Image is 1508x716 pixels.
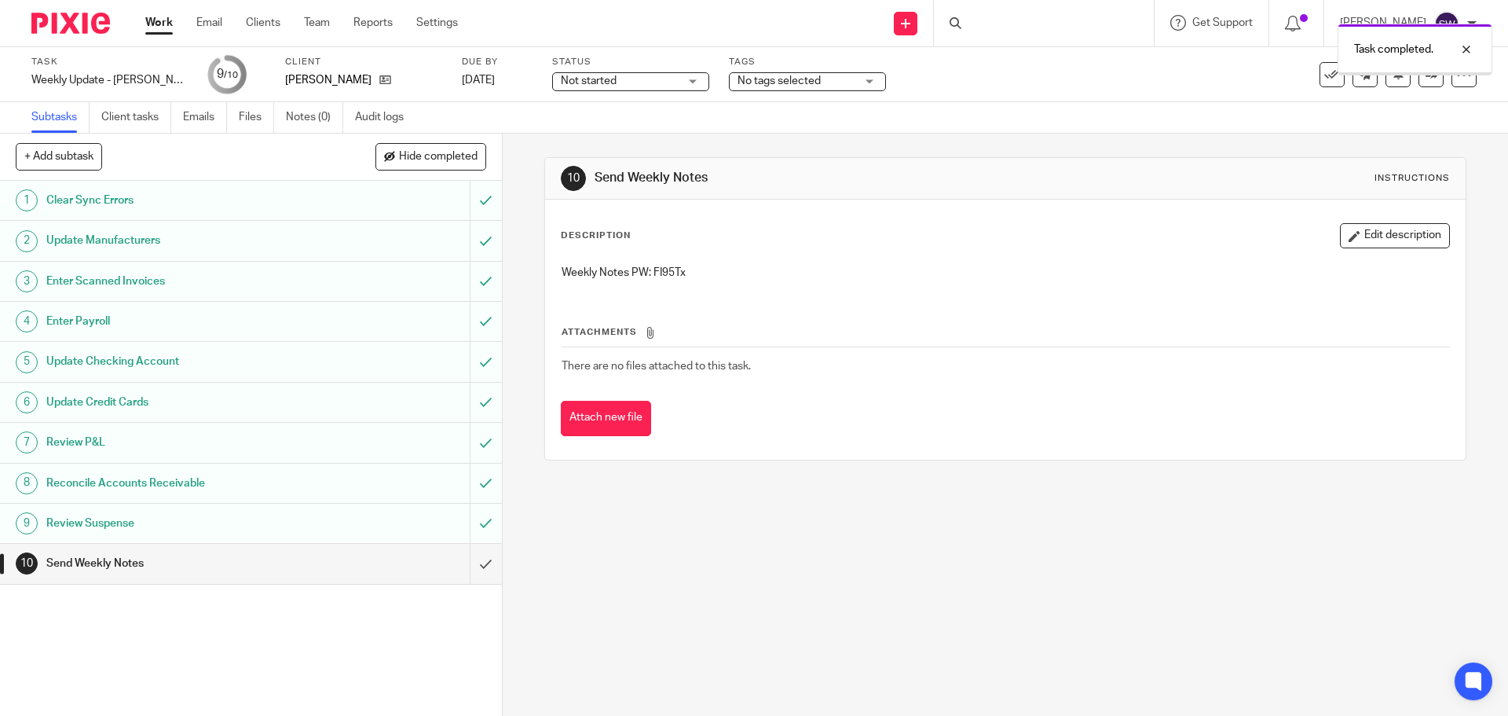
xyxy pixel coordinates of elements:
[224,71,238,79] small: /10
[561,229,631,242] p: Description
[561,401,651,436] button: Attach new file
[399,151,478,163] span: Hide completed
[561,166,586,191] div: 10
[16,189,38,211] div: 1
[595,170,1039,186] h1: Send Weekly Notes
[31,56,188,68] label: Task
[31,13,110,34] img: Pixie
[46,472,318,495] h1: Reconcile Accounts Receivable
[552,56,709,68] label: Status
[286,102,343,133] a: Notes (0)
[46,512,318,535] h1: Review Suspense
[16,230,38,252] div: 2
[16,553,38,575] div: 10
[246,15,280,31] a: Clients
[355,102,415,133] a: Audit logs
[16,391,38,413] div: 6
[46,310,318,333] h1: Enter Payroll
[101,102,171,133] a: Client tasks
[416,15,458,31] a: Settings
[562,265,1448,281] p: Weekly Notes PW: FI95Tx
[16,431,38,453] div: 7
[16,310,38,332] div: 4
[16,512,38,534] div: 9
[729,56,886,68] label: Tags
[738,75,821,86] span: No tags selected
[1434,11,1459,36] img: svg%3E
[16,270,38,292] div: 3
[561,75,617,86] span: Not started
[562,328,637,336] span: Attachments
[304,15,330,31] a: Team
[196,15,222,31] a: Email
[46,189,318,212] h1: Clear Sync Errors
[1340,223,1450,248] button: Edit description
[16,472,38,494] div: 8
[16,143,102,170] button: + Add subtask
[285,56,442,68] label: Client
[31,72,188,88] div: Weekly Update - [PERSON_NAME]
[46,431,318,454] h1: Review P&L
[217,65,238,83] div: 9
[239,102,274,133] a: Files
[375,143,486,170] button: Hide completed
[145,15,173,31] a: Work
[46,229,318,252] h1: Update Manufacturers
[31,102,90,133] a: Subtasks
[285,72,372,88] p: [PERSON_NAME]
[353,15,393,31] a: Reports
[46,270,318,293] h1: Enter Scanned Invoices
[46,391,318,414] h1: Update Credit Cards
[462,56,533,68] label: Due by
[1354,42,1433,57] p: Task completed.
[562,361,751,372] span: There are no files attached to this task.
[1374,172,1450,185] div: Instructions
[183,102,227,133] a: Emails
[46,552,318,575] h1: Send Weekly Notes
[16,351,38,373] div: 5
[462,75,495,86] span: [DATE]
[31,72,188,88] div: Weekly Update - Kelly
[46,350,318,373] h1: Update Checking Account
